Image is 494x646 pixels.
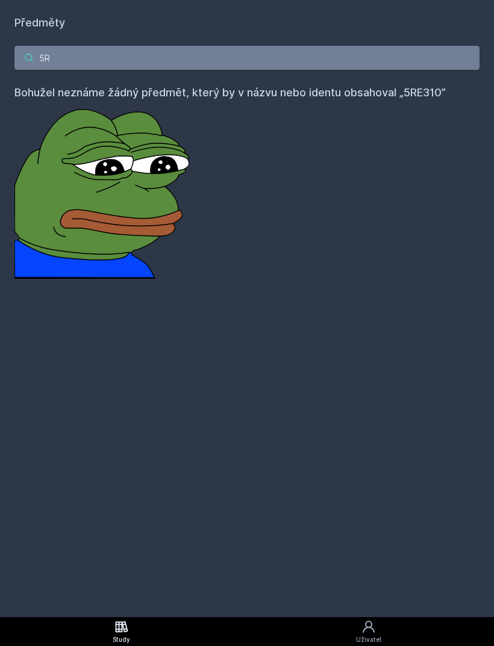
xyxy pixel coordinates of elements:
h4: Bohužel neznáme žádný předmět, který by v názvu nebo identu obsahoval „5RE310” [14,84,480,101]
div: Uživatel [356,635,381,644]
div: Study [113,635,130,644]
img: error_picture.png [14,101,195,279]
input: Název nebo ident předmětu… [14,46,480,70]
h1: Předměty [14,14,480,31]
